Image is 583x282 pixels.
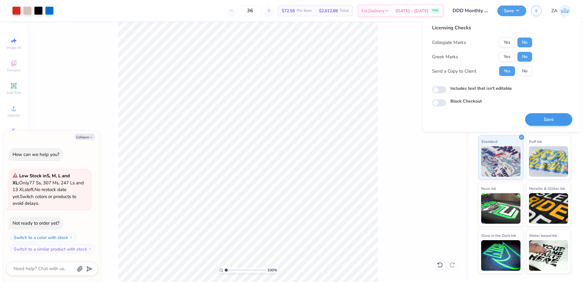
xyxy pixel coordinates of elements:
span: Metallic & Glitter Ink [529,185,565,192]
button: Switch to a similar product with stock [10,244,95,254]
button: Switch to a color with stock [10,233,76,242]
span: Image AI [7,45,21,50]
div: Licensing Checks [432,24,532,31]
button: No [517,52,532,62]
img: Zuriel Alaba [559,5,571,17]
button: Yes [499,38,515,47]
div: Not ready to order yet? [13,220,59,226]
div: Collegiate Marks [432,39,466,46]
label: Includes text that isn't editable [450,85,512,92]
span: No restock date yet. [13,186,66,200]
span: FREE [432,9,438,13]
span: Neon Ink [481,185,496,192]
span: Designs [7,68,20,73]
img: Puff Ink [529,146,568,177]
span: ZA [551,7,557,14]
span: $72.58 [282,8,295,14]
img: Water based Ink [529,240,568,271]
span: Total [340,8,349,14]
img: Metallic & Glitter Ink [529,193,568,224]
img: Glow in the Dark Ink [481,240,520,271]
strong: Low Stock in S, M, L and XL : [13,173,70,186]
span: Only 77 Ss, 307 Ms, 247 Ls and 13 XLs left. Switch colors or products to avoid delays. [13,173,84,206]
span: 100 % [267,267,277,273]
input: Untitled Design [448,5,493,17]
button: Yes [499,52,515,62]
a: ZA [551,5,571,17]
button: No [517,66,532,76]
div: Greek Marks [432,53,458,60]
div: Send a Copy to Client [432,68,476,75]
span: Standard [481,138,497,145]
span: Glow in the Dark Ink [481,232,516,239]
img: Switch to a similar product with stock [88,247,92,251]
span: Per Item [297,8,312,14]
span: Est. Delivery [361,8,384,14]
img: Standard [481,146,520,177]
span: Upload [8,113,20,118]
label: Block Checkout [450,98,482,104]
input: – – [238,5,262,16]
span: $2,612.88 [319,8,338,14]
span: [DATE] - [DATE] [395,8,428,14]
span: Add Text [6,90,21,95]
button: Yes [499,66,515,76]
button: Save [497,5,526,16]
img: Switch to a color with stock [69,236,73,239]
img: Neon Ink [481,193,520,224]
span: Water based Ink [529,232,557,239]
button: Save [525,113,572,126]
button: No [517,38,532,47]
span: Puff Ink [529,138,542,145]
div: How can we help you? [13,151,59,157]
button: Collapse [74,134,95,140]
